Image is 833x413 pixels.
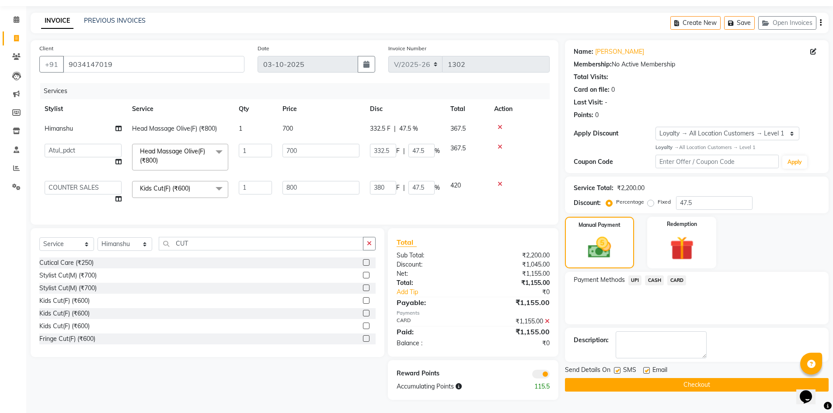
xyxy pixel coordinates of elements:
[473,297,556,308] div: ₹1,155.00
[565,365,610,376] span: Send Details On
[370,124,390,133] span: 332.5 F
[45,125,73,132] span: Himanshu
[399,124,418,133] span: 47.5 %
[473,269,556,278] div: ₹1,155.00
[277,99,365,119] th: Price
[473,278,556,288] div: ₹1,155.00
[574,198,601,208] div: Discount:
[282,125,293,132] span: 700
[796,378,824,404] iframe: chat widget
[390,251,473,260] div: Sub Total:
[473,339,556,348] div: ₹0
[655,144,820,151] div: All Location Customers → Level 1
[581,234,618,261] img: _cash.svg
[574,60,612,69] div: Membership:
[645,275,664,285] span: CASH
[365,99,445,119] th: Disc
[435,146,440,156] span: %
[473,260,556,269] div: ₹1,045.00
[388,45,426,52] label: Invoice Number
[39,56,64,73] button: +91
[258,45,269,52] label: Date
[234,99,277,119] th: Qty
[473,317,556,326] div: ₹1,155.00
[394,124,396,133] span: |
[390,382,514,391] div: Accumulating Points
[655,144,679,150] strong: Loyalty →
[140,184,190,192] span: Kids Cut(F) (₹600)
[574,129,656,138] div: Apply Discount
[435,183,440,192] span: %
[390,317,473,326] div: CARD
[39,334,95,344] div: Fringe Cut(F) (₹600)
[579,221,620,229] label: Manual Payment
[652,365,667,376] span: Email
[628,275,642,285] span: UPI
[605,98,607,107] div: -
[390,260,473,269] div: Discount:
[239,125,242,132] span: 1
[445,99,489,119] th: Total
[782,156,807,169] button: Apply
[574,98,603,107] div: Last Visit:
[396,183,400,192] span: F
[450,181,461,189] span: 420
[41,13,73,29] a: INVOICE
[574,73,608,82] div: Total Visits:
[84,17,146,24] a: PREVIOUS INVOICES
[397,309,549,317] div: Payments
[658,198,671,206] label: Fixed
[655,155,779,168] input: Enter Offer / Coupon Code
[39,99,127,119] th: Stylist
[662,233,701,263] img: _gift.svg
[39,258,94,267] div: Cutical Care (₹250)
[390,278,473,288] div: Total:
[670,16,721,30] button: Create New
[623,365,636,376] span: SMS
[390,326,473,337] div: Paid:
[574,157,656,167] div: Coupon Code
[39,271,97,280] div: Stylist Cut(M) (₹700)
[574,47,593,56] div: Name:
[565,378,829,392] button: Checkout
[574,336,609,345] div: Description:
[574,275,625,285] span: Payment Methods
[515,382,556,391] div: 115.5
[450,125,466,132] span: 367.5
[190,184,194,192] a: x
[403,183,405,192] span: |
[403,146,405,156] span: |
[63,56,244,73] input: Search by Name/Mobile/Email/Code
[39,284,97,293] div: Stylist Cut(M) (₹700)
[616,198,644,206] label: Percentage
[617,184,645,193] div: ₹2,200.00
[396,146,400,156] span: F
[574,60,820,69] div: No Active Membership
[667,220,697,228] label: Redemption
[40,83,556,99] div: Services
[132,125,217,132] span: Head Massage Olive(F) (₹800)
[39,45,53,52] label: Client
[390,269,473,278] div: Net:
[595,47,644,56] a: [PERSON_NAME]
[489,99,550,119] th: Action
[450,144,466,152] span: 367.5
[397,238,417,247] span: Total
[390,339,473,348] div: Balance :
[390,288,487,297] a: Add Tip
[473,326,556,337] div: ₹1,155.00
[574,85,610,94] div: Card on file:
[574,111,593,120] div: Points:
[159,237,363,250] input: Search or Scan
[487,288,556,297] div: ₹0
[39,296,90,305] div: Kids Cut(F) (₹600)
[158,156,162,164] a: x
[611,85,615,94] div: 0
[140,147,205,164] span: Head Massage Olive(F) (₹800)
[390,369,473,378] div: Reward Points
[574,184,613,193] div: Service Total:
[39,322,90,331] div: Kids Cut(F) (₹600)
[39,309,90,318] div: Kids Cut(F) (₹600)
[390,297,473,308] div: Payable:
[667,275,686,285] span: CARD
